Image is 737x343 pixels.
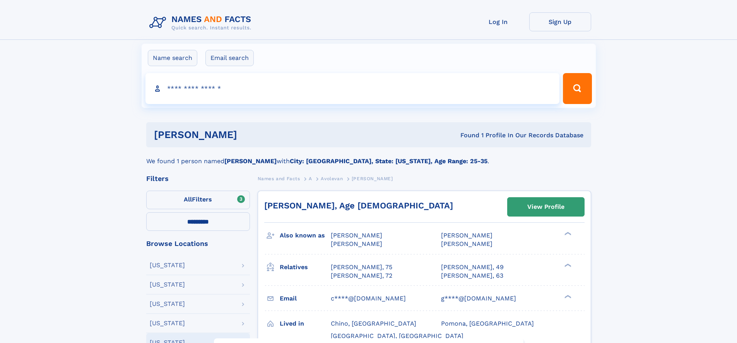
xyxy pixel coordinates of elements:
[146,12,258,33] img: Logo Names and Facts
[441,263,504,271] a: [PERSON_NAME], 49
[184,196,192,203] span: All
[205,50,254,66] label: Email search
[331,320,416,327] span: Chino, [GEOGRAPHIC_DATA]
[331,263,392,271] a: [PERSON_NAME], 75
[150,320,185,326] div: [US_STATE]
[280,292,331,305] h3: Email
[154,130,349,140] h1: [PERSON_NAME]
[146,147,591,166] div: We found 1 person named with .
[146,175,250,182] div: Filters
[148,50,197,66] label: Name search
[527,198,564,216] div: View Profile
[331,232,382,239] span: [PERSON_NAME]
[280,261,331,274] h3: Relatives
[529,12,591,31] a: Sign Up
[331,271,392,280] a: [PERSON_NAME], 72
[441,232,492,239] span: [PERSON_NAME]
[563,294,572,299] div: ❯
[258,174,300,183] a: Names and Facts
[563,73,592,104] button: Search Button
[146,191,250,209] label: Filters
[150,282,185,288] div: [US_STATE]
[321,174,343,183] a: Avolevan
[352,176,393,181] span: [PERSON_NAME]
[441,320,534,327] span: Pomona, [GEOGRAPHIC_DATA]
[331,240,382,247] span: [PERSON_NAME]
[280,229,331,242] h3: Also known as
[467,12,529,31] a: Log In
[441,271,503,280] a: [PERSON_NAME], 63
[264,201,453,210] a: [PERSON_NAME], Age [DEMOGRAPHIC_DATA]
[321,176,343,181] span: Avolevan
[349,131,583,140] div: Found 1 Profile In Our Records Database
[290,157,487,165] b: City: [GEOGRAPHIC_DATA], State: [US_STATE], Age Range: 25-35
[224,157,277,165] b: [PERSON_NAME]
[150,301,185,307] div: [US_STATE]
[331,332,463,340] span: [GEOGRAPHIC_DATA], [GEOGRAPHIC_DATA]
[309,176,312,181] span: A
[146,240,250,247] div: Browse Locations
[309,174,312,183] a: A
[150,262,185,268] div: [US_STATE]
[145,73,560,104] input: search input
[280,317,331,330] h3: Lived in
[441,240,492,247] span: [PERSON_NAME]
[563,263,572,268] div: ❯
[508,198,584,216] a: View Profile
[563,231,572,236] div: ❯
